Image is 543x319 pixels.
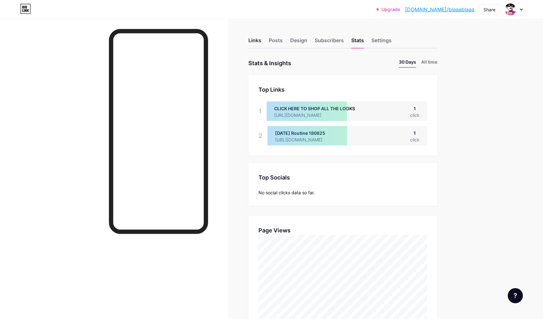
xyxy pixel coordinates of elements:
[269,37,283,48] div: Posts
[410,130,420,136] div: 1
[484,6,495,13] div: Share
[410,136,420,143] div: click
[351,37,364,48] div: Stats
[258,173,427,182] div: Top Socials
[504,3,516,15] img: blaaablaaa
[410,105,420,112] div: 1
[258,126,263,145] div: 2
[405,6,474,13] a: [DOMAIN_NAME]/blaaablaaa
[371,37,392,48] div: Settings
[248,59,291,68] div: Stats & Insights
[421,59,437,68] li: All time
[258,226,427,235] div: Page Views
[258,189,427,196] div: No social clicks data so far.
[248,37,261,48] div: Links
[410,112,420,118] div: click
[290,37,307,48] div: Design
[258,85,427,94] div: Top Links
[376,7,400,12] a: Upgrade
[258,101,262,121] div: 1
[399,59,416,68] li: 30 Days
[315,37,344,48] div: Subscribers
